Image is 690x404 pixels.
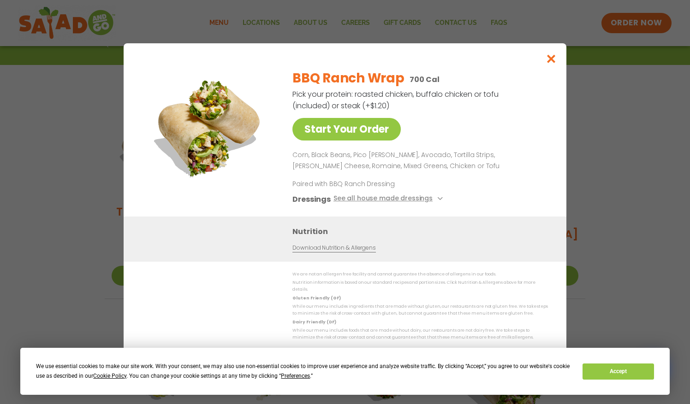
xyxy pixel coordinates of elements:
span: Preferences [281,373,310,379]
h3: Dressings [292,193,331,205]
h2: BBQ Ranch Wrap [292,69,404,88]
p: While our menu includes ingredients that are made without gluten, our restaurants are not gluten ... [292,303,548,317]
div: Cookie Consent Prompt [20,348,670,395]
strong: Gluten Friendly (GF) [292,295,340,300]
p: Pick your protein: roasted chicken, buffalo chicken or tofu (included) or steak (+$1.20) [292,88,500,111]
div: We use essential cookies to make our site work. With your consent, we may also use non-essential ... [36,362,571,381]
button: Close modal [536,43,566,74]
p: Nutrition information is based on our standard recipes and portion sizes. Click Nutrition & Aller... [292,279,548,293]
a: Download Nutrition & Allergens [292,243,375,252]
h3: Nutrition [292,225,553,237]
img: Featured product photo for BBQ Ranch Wrap [144,62,274,191]
a: Start Your Order [292,118,401,141]
button: See all house made dressings [333,193,446,205]
p: We are not an allergen free facility and cannot guarantee the absence of allergens in our foods. [292,271,548,278]
p: While our menu includes foods that are made without dairy, our restaurants are not dairy free. We... [292,327,548,341]
button: Accept [583,363,654,380]
strong: Dairy Friendly (DF) [292,319,336,324]
p: Paired with BBQ Ranch Dressing [292,179,463,188]
p: 700 Cal [410,74,439,85]
p: Corn, Black Beans, Pico [PERSON_NAME], Avocado, Tortilla Strips, [PERSON_NAME] Cheese, Romaine, M... [292,150,544,172]
span: Cookie Policy [93,373,126,379]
